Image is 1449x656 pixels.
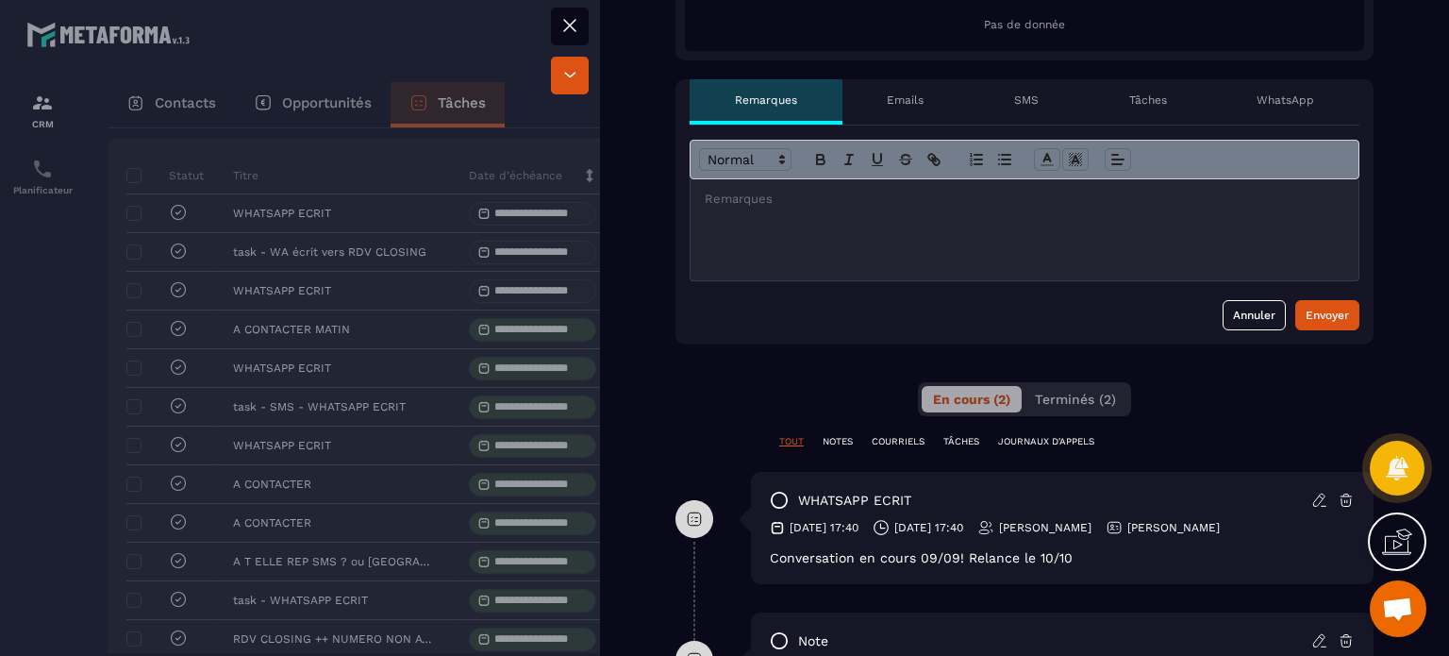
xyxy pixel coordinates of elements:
p: NOTES [823,435,853,448]
p: WhatsApp [1257,93,1314,108]
button: En cours (2) [922,386,1022,412]
button: Terminés (2) [1024,386,1127,412]
div: Conversation en cours 09/09! Relance le 10/10 [770,550,1355,565]
p: TOUT [779,435,804,448]
button: Envoyer [1295,300,1359,330]
span: Pas de donnée [984,18,1065,31]
p: [PERSON_NAME] [999,520,1091,535]
p: Tâches [1129,93,1167,108]
div: Ouvrir le chat [1370,580,1426,637]
p: COURRIELS [872,435,924,448]
button: Annuler [1223,300,1286,330]
span: Terminés (2) [1035,392,1116,407]
p: Remarques [735,93,797,108]
span: En cours (2) [933,392,1010,407]
p: Emails [887,93,924,108]
p: [PERSON_NAME] [1127,520,1220,535]
p: WHATSAPP ECRIT [798,492,911,510]
p: SMS [1014,93,1039,108]
p: TÂCHES [943,435,979,448]
p: [DATE] 17:40 [790,520,858,535]
div: Envoyer [1306,306,1349,325]
p: JOURNAUX D'APPELS [998,435,1094,448]
p: note [798,632,828,650]
p: [DATE] 17:40 [894,520,963,535]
